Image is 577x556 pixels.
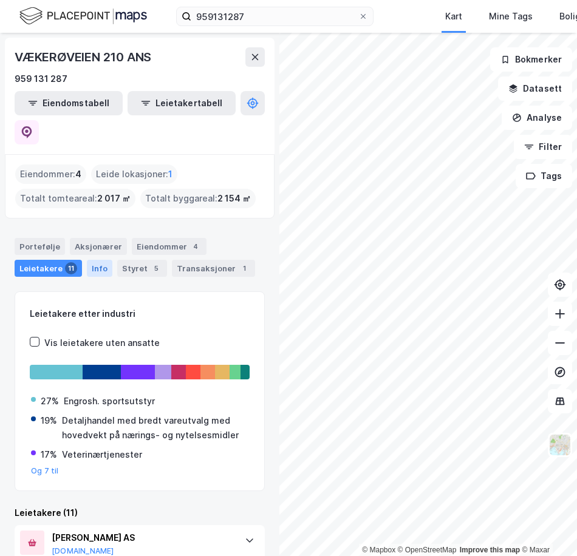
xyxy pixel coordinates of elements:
[516,164,572,188] button: Tags
[15,260,82,277] div: Leietakere
[516,498,577,556] div: Kontrollprogram for chat
[168,167,172,181] span: 1
[498,76,572,101] button: Datasett
[41,413,57,428] div: 19%
[15,506,265,520] div: Leietakere (11)
[44,336,160,350] div: Vis leietakere uten ansatte
[516,498,577,556] iframe: Chat Widget
[15,47,154,67] div: VÆKERØVEIEN 210 ANS
[132,238,207,255] div: Eiendommer
[217,191,251,206] span: 2 154 ㎡
[30,307,250,321] div: Leietakere etter industri
[70,238,127,255] div: Aksjonærer
[62,413,248,442] div: Detaljhandel med bredt vareutvalg med hovedvekt på nærings- og nytelsesmidler
[502,106,572,130] button: Analyse
[460,546,520,554] a: Improve this map
[238,262,250,274] div: 1
[15,238,65,255] div: Portefølje
[15,164,86,184] div: Eiendommer :
[65,262,77,274] div: 11
[31,466,59,476] button: Og 7 til
[64,394,155,409] div: Engrosh. sportsutstyr
[140,189,256,208] div: Totalt byggareal :
[52,531,233,545] div: [PERSON_NAME] AS
[15,189,135,208] div: Totalt tomteareal :
[15,91,123,115] button: Eiendomstabell
[117,260,167,277] div: Styret
[172,260,255,277] div: Transaksjoner
[97,191,131,206] span: 2 017 ㎡
[191,7,358,25] input: Søk på adresse, matrikkel, gårdeiere, leietakere eller personer
[548,433,572,456] img: Z
[75,167,81,181] span: 4
[150,262,162,274] div: 5
[91,164,177,184] div: Leide lokasjoner :
[62,447,142,462] div: Veterinærtjenester
[128,91,236,115] button: Leietakertabell
[514,135,572,159] button: Filter
[87,260,112,277] div: Info
[489,9,533,24] div: Mine Tags
[362,546,395,554] a: Mapbox
[41,394,59,409] div: 27%
[41,447,57,462] div: 17%
[19,5,147,27] img: logo.f888ab2527a4732fd821a326f86c7f29.svg
[445,9,462,24] div: Kart
[398,546,457,554] a: OpenStreetMap
[52,546,114,556] button: [DOMAIN_NAME]
[189,240,202,253] div: 4
[15,72,67,86] div: 959 131 287
[490,47,572,72] button: Bokmerker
